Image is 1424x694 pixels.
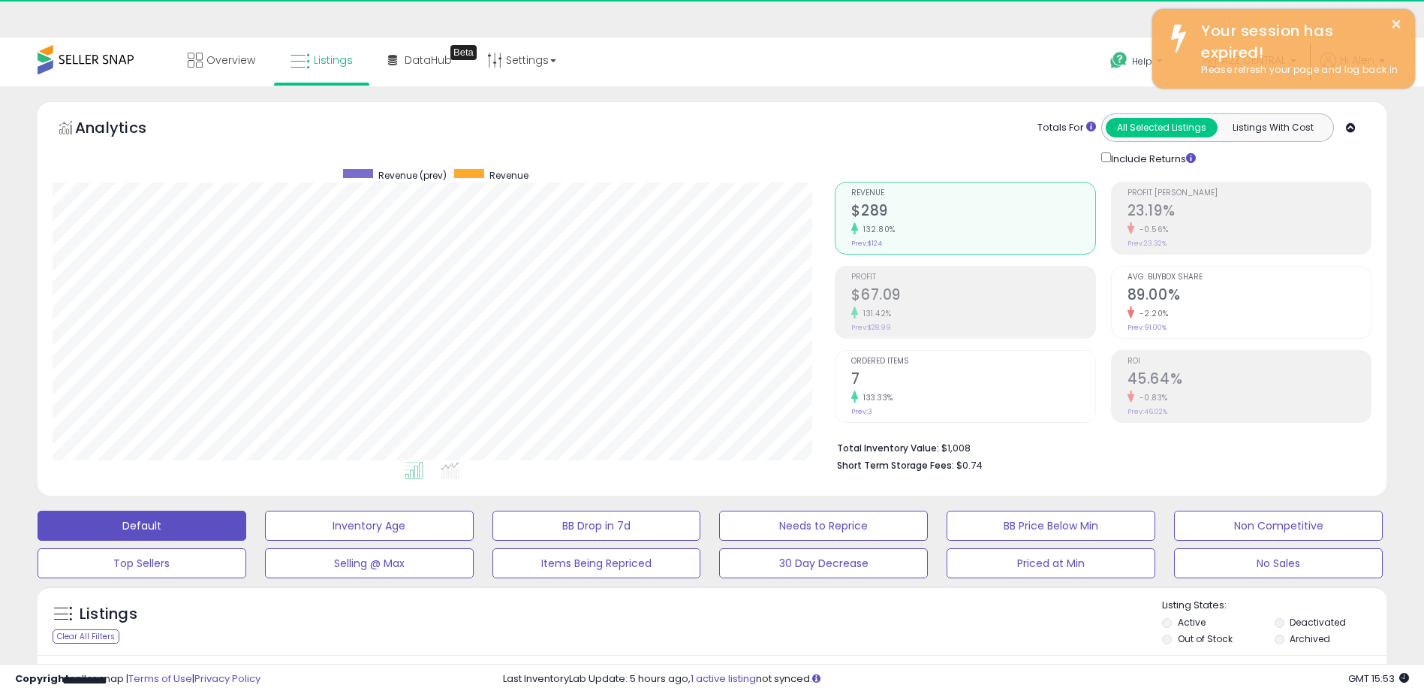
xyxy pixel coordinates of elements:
span: Profit [PERSON_NAME] [1127,189,1371,198]
small: 132.80% [858,224,896,235]
small: Prev: $28.99 [851,323,891,332]
span: Ordered Items [851,358,1094,366]
small: -2.20% [1134,308,1169,319]
h2: $67.09 [851,286,1094,306]
button: No Sales [1174,548,1383,578]
small: Prev: 91.00% [1127,323,1167,332]
li: $1,008 [837,438,1360,456]
b: Total Inventory Value: [837,442,939,454]
a: Listings [279,38,364,83]
span: Help [1132,55,1152,68]
button: Priced at Min [947,548,1155,578]
h2: 89.00% [1127,286,1371,306]
strong: Copyright [15,671,70,686]
small: -0.83% [1134,392,1168,403]
div: Please refresh your page and log back in [1190,63,1404,77]
button: Items Being Repriced [492,548,701,578]
h2: 45.64% [1127,370,1371,391]
a: DataHub [377,38,463,83]
small: 133.33% [858,392,893,403]
button: Top Sellers [38,548,246,578]
small: Prev: 23.32% [1127,239,1167,248]
small: 131.42% [858,308,892,319]
h2: 7 [851,370,1094,391]
span: Overview [206,53,255,68]
small: -0.56% [1134,224,1169,235]
div: Totals For [1037,121,1096,135]
span: Revenue [851,189,1094,198]
button: Selling @ Max [265,548,474,578]
div: Last InventoryLab Update: 5 hours ago, not synced. [503,672,1409,686]
small: Prev: $124 [851,239,882,248]
label: Out of Stock [1178,632,1233,645]
button: 30 Day Decrease [719,548,928,578]
h2: $289 [851,202,1094,222]
button: Needs to Reprice [719,511,928,541]
div: Tooltip anchor [450,45,477,60]
div: Include Returns [1090,149,1214,167]
button: Default [38,511,246,541]
button: BB Drop in 7d [492,511,701,541]
h2: 23.19% [1127,202,1371,222]
button: All Selected Listings [1106,118,1218,137]
span: Listings [314,53,353,68]
h5: Analytics [75,117,176,142]
b: Short Term Storage Fees: [837,459,954,472]
a: Settings [476,38,567,83]
label: Archived [1290,632,1330,645]
label: Deactivated [1290,616,1346,629]
a: Overview [176,38,266,83]
a: Help [1098,40,1178,86]
span: $0.74 [956,458,983,472]
div: Your session has expired! [1190,20,1404,63]
button: Listings With Cost [1217,118,1329,137]
span: 2025-10-13 15:53 GMT [1348,671,1409,686]
button: Inventory Age [265,511,474,541]
button: BB Price Below Min [947,511,1155,541]
small: Prev: 46.02% [1127,407,1167,416]
span: ROI [1127,358,1371,366]
span: DataHub [405,53,452,68]
div: Clear All Filters [53,629,119,644]
button: Non Competitive [1174,511,1383,541]
p: Listing States: [1162,599,1386,613]
span: Revenue [489,169,528,182]
span: Profit [851,273,1094,282]
span: Revenue (prev) [378,169,447,182]
label: Active [1178,616,1206,629]
small: Prev: 3 [851,407,872,416]
div: seller snap | | [15,672,260,686]
span: Avg. Buybox Share [1127,273,1371,282]
h5: Listings [80,604,137,625]
a: 1 active listing [691,671,756,686]
i: Get Help [1109,51,1128,70]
